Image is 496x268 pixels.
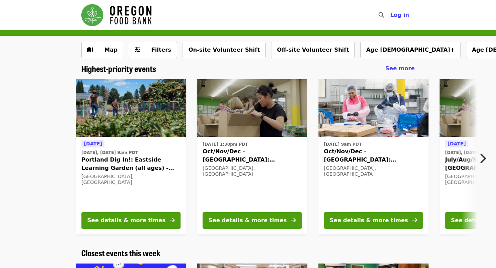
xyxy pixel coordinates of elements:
[330,216,408,225] div: See details & more times
[81,174,180,185] div: [GEOGRAPHIC_DATA], [GEOGRAPHIC_DATA]
[197,79,307,137] img: Oct/Nov/Dec - Portland: Repack/Sort (age 8+) organized by Oregon Food Bank
[385,8,415,22] button: Log in
[81,156,180,172] span: Portland Dig In!: Eastside Learning Garden (all ages) - Aug/Sept/Oct
[81,62,156,74] span: Highest-priority events
[81,150,138,156] time: [DATE], [DATE] 9am PDT
[129,42,177,58] button: Filters (0 selected)
[81,42,123,58] button: Show map view
[170,217,175,224] i: arrow-right icon
[81,4,152,26] img: Oregon Food Bank - Home
[208,216,287,225] div: See details & more times
[81,247,161,259] span: Closest events this week
[76,248,420,258] div: Closest events this week
[87,47,93,53] i: map icon
[324,147,423,164] span: Oct/Nov/Dec - [GEOGRAPHIC_DATA]: Repack/Sort (age [DEMOGRAPHIC_DATA]+)
[197,79,307,234] a: See details for "Oct/Nov/Dec - Portland: Repack/Sort (age 8+)"
[379,12,384,18] i: search icon
[183,42,266,58] button: On-site Volunteer Shift
[81,64,156,74] a: Highest-priority events
[81,212,180,229] button: See details & more times
[203,141,248,147] time: [DATE] 1:30pm PDT
[203,212,302,229] button: See details & more times
[291,217,296,224] i: arrow-right icon
[87,216,165,225] div: See details & more times
[104,47,117,53] span: Map
[324,212,423,229] button: See details & more times
[271,42,355,58] button: Off-site Volunteer Shift
[473,149,496,168] button: Next item
[203,147,302,164] span: Oct/Nov/Dec - [GEOGRAPHIC_DATA]: Repack/Sort (age [DEMOGRAPHIC_DATA]+)
[385,64,415,73] a: See more
[135,47,140,53] i: sliders-h icon
[76,64,420,74] div: Highest-priority events
[318,79,428,234] a: See details for "Oct/Nov/Dec - Beaverton: Repack/Sort (age 10+)"
[151,47,171,53] span: Filters
[324,165,423,177] div: [GEOGRAPHIC_DATA], [GEOGRAPHIC_DATA]
[447,141,466,146] span: [DATE]
[76,79,186,234] a: See details for "Portland Dig In!: Eastside Learning Garden (all ages) - Aug/Sept/Oct"
[385,65,415,72] span: See more
[412,217,417,224] i: arrow-right icon
[390,12,409,18] span: Log in
[479,152,486,165] i: chevron-right icon
[318,79,428,137] img: Oct/Nov/Dec - Beaverton: Repack/Sort (age 10+) organized by Oregon Food Bank
[388,7,394,23] input: Search
[324,141,362,147] time: [DATE] 9am PDT
[84,141,102,146] span: [DATE]
[360,42,461,58] button: Age [DEMOGRAPHIC_DATA]+
[76,79,186,137] img: Portland Dig In!: Eastside Learning Garden (all ages) - Aug/Sept/Oct organized by Oregon Food Bank
[81,248,161,258] a: Closest events this week
[203,165,302,177] div: [GEOGRAPHIC_DATA], [GEOGRAPHIC_DATA]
